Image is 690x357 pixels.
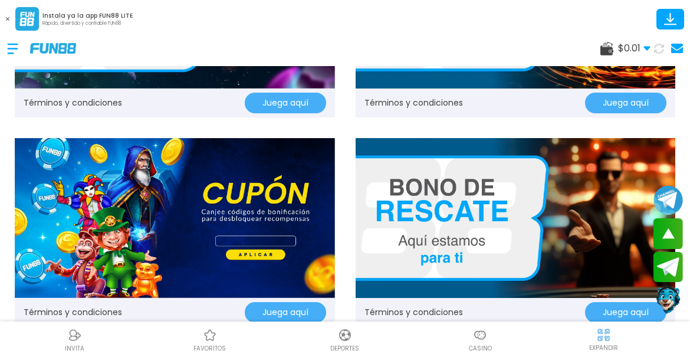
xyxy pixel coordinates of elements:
[653,185,683,215] button: Join telegram channel
[413,326,548,353] a: CasinoCasinoCasino
[585,93,666,113] button: Juega aquí
[653,285,683,316] button: Contact customer service
[193,344,226,353] p: favoritos
[277,326,412,353] a: DeportesDeportesDeportes
[338,328,352,342] img: Deportes
[42,20,133,27] p: Rápido, divertido y confiable FUN88
[245,93,326,113] button: Juega aquí
[596,327,611,342] img: hide
[142,326,277,353] a: Casino FavoritosCasino Favoritosfavoritos
[7,326,142,353] a: ReferralReferralINVITA
[653,252,683,283] button: Join telegram
[42,11,133,20] p: Instala ya la app FUN88 LITE
[653,218,683,249] button: scroll up
[473,328,487,342] img: Casino
[24,97,122,109] a: Términos y condiciones
[469,344,492,353] p: Casino
[30,43,76,53] img: Company Logo
[245,302,326,323] button: Juega aquí
[618,41,650,55] span: $ 0.01
[68,328,82,342] img: Referral
[585,302,666,323] button: Juega aquí
[65,344,84,353] p: INVITA
[15,138,335,298] img: Promo Banner
[356,138,676,298] img: Promo Banner
[364,306,463,319] a: Términos y condiciones
[24,306,122,319] a: Términos y condiciones
[330,344,359,353] p: Deportes
[203,328,217,342] img: Casino Favoritos
[589,343,618,352] p: EXPANDIR
[15,7,39,31] img: App Logo
[364,97,463,109] a: Términos y condiciones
